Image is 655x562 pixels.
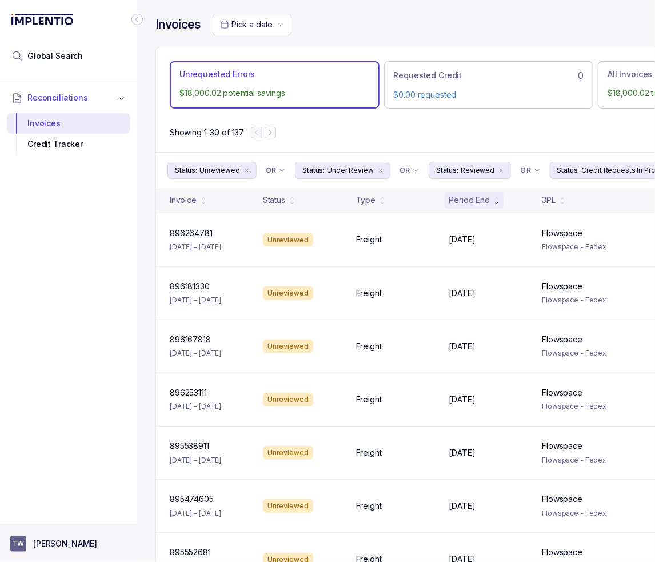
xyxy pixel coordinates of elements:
p: Freight [356,500,382,512]
p: [DATE] – [DATE] [170,401,221,412]
p: Freight [356,234,382,245]
p: Freight [356,394,382,405]
p: Flowspace - Fedex [542,508,621,519]
span: Global Search [27,50,83,62]
button: Filter Chip Connector undefined [516,162,545,178]
h4: Invoices [155,17,201,33]
span: Reconciliations [27,92,88,103]
li: Filter Chip Connector undefined [400,166,420,175]
p: 895474605 [170,493,214,505]
p: Flowspace [542,281,582,292]
p: 895538911 [170,440,209,452]
p: Requested Credit [394,70,462,81]
div: Unreviewed [263,499,313,513]
p: [PERSON_NAME] [33,538,97,549]
p: Unreviewed [199,165,240,176]
p: Flowspace [542,387,582,398]
p: Status: [302,165,325,176]
div: Invoice [170,194,197,206]
div: 3PL [542,194,556,206]
p: $0.00 requested [394,89,584,101]
p: OR [266,166,277,175]
div: Unreviewed [263,286,313,300]
p: [DATE] – [DATE] [170,241,221,253]
p: Flowspace - Fedex [542,401,621,412]
p: Flowspace - Fedex [542,455,621,466]
p: Flowspace [542,440,582,452]
div: Unreviewed [263,340,313,353]
div: Type [356,194,376,206]
p: [DATE] – [DATE] [170,348,221,359]
div: Period End [449,194,490,206]
p: [DATE] [449,341,476,352]
p: 895552681 [170,547,211,558]
button: Filter Chip Unreviewed [167,162,257,179]
div: Unreviewed [263,233,313,247]
p: Flowspace - Fedex [542,294,621,306]
p: Freight [356,288,382,299]
button: Date Range Picker [213,14,291,35]
div: Status [263,194,285,206]
p: Status: [436,165,458,176]
p: All Invoices [608,69,652,80]
p: [DATE] [449,288,476,299]
div: remove content [376,166,385,175]
div: 0 [394,69,584,82]
p: Flowspace - Fedex [542,348,621,359]
p: 896181330 [170,281,210,292]
div: Unreviewed [263,393,313,406]
p: Freight [356,447,382,459]
div: Credit Tracker [16,134,121,154]
p: [DATE] – [DATE] [170,508,221,519]
p: Flowspace - Fedex [542,241,621,253]
button: User initials[PERSON_NAME] [10,536,127,552]
li: Filter Chip Connector undefined [266,166,286,175]
span: User initials [10,536,26,552]
p: Flowspace [542,547,582,558]
p: [DATE] [449,500,476,512]
div: Collapse Icon [130,13,144,26]
p: Flowspace [542,493,582,505]
p: Reviewed [461,165,494,176]
div: Reconciliations [7,111,130,157]
p: [DATE] – [DATE] [170,455,221,466]
p: 896264781 [170,228,213,239]
p: [DATE] [449,394,476,405]
div: remove content [497,166,506,175]
p: OR [520,166,531,175]
div: remove content [242,166,251,175]
button: Filter Chip Connector undefined [261,162,290,178]
p: 896167818 [170,334,211,345]
p: OR [400,166,410,175]
p: Freight [356,341,382,352]
button: Filter Chip Under Review [295,162,390,179]
div: Unreviewed [263,446,313,460]
button: Next Page [265,127,276,138]
p: Flowspace [542,228,582,239]
p: Showing 1-30 of 137 [170,127,244,138]
p: [DATE] [449,447,476,459]
p: 896253111 [170,387,207,398]
span: Pick a date [231,19,273,29]
button: Reconciliations [7,85,130,110]
p: Status: [175,165,197,176]
div: Remaining page entries [170,127,244,138]
li: Filter Chip Connector undefined [520,166,540,175]
p: Status: [557,165,580,176]
button: Filter Chip Reviewed [429,162,511,179]
p: Flowspace [542,334,582,345]
p: $18,000.02 potential savings [179,87,370,99]
p: [DATE] [449,234,476,245]
p: Under Review [327,165,374,176]
p: [DATE] – [DATE] [170,294,221,306]
search: Date Range Picker [220,19,273,30]
button: Filter Chip Connector undefined [395,162,424,178]
div: Invoices [16,113,121,134]
p: Unrequested Errors [179,69,255,80]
